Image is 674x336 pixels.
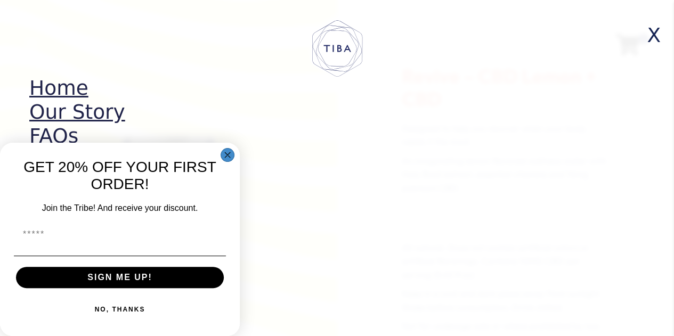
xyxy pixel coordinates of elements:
[221,148,234,162] button: Close dialog
[16,267,224,288] button: SIGN ME UP!
[14,224,226,245] input: Email
[29,76,88,100] a: Home
[29,100,125,124] a: Our Story
[29,124,78,147] a: FAQs
[14,299,226,320] button: NO, THANKS
[23,159,216,192] span: GET 20% OFF YOUR FIRST ORDER!
[640,19,668,52] span: X
[42,203,198,212] span: Join the Tribe! And receive your discount.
